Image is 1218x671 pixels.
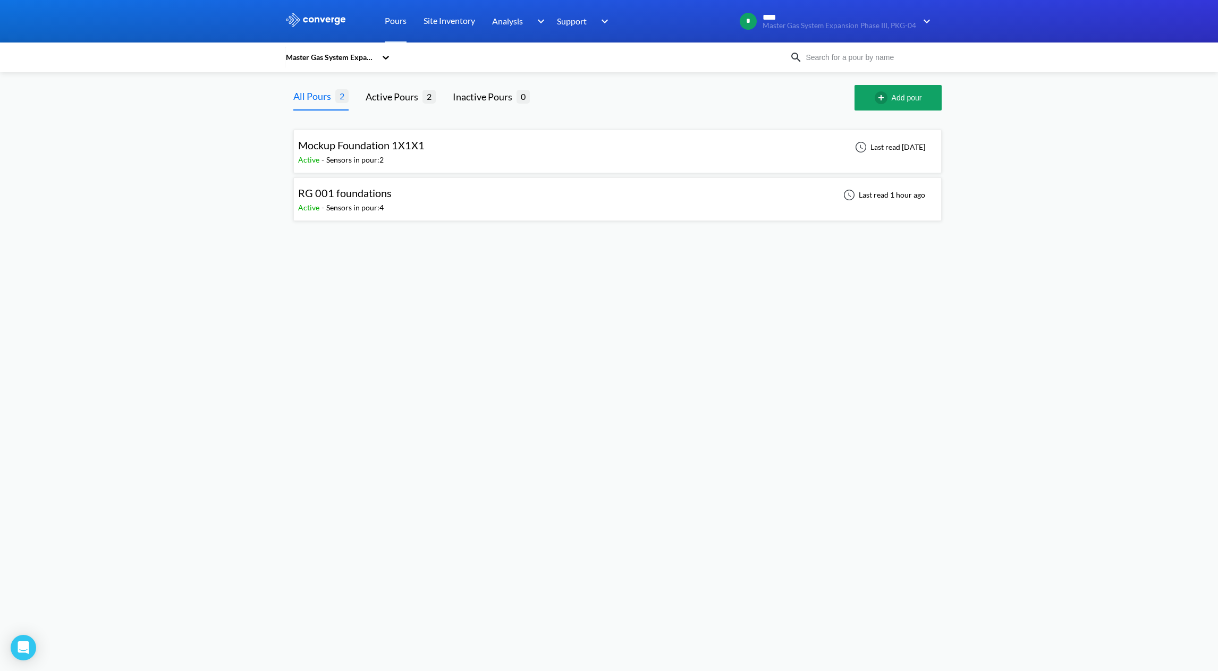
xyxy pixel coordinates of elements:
div: Sensors in pour: 2 [326,154,384,166]
span: Master Gas System Expansion Phase III, PKG-04 [763,22,916,30]
input: Search for a pour by name [802,52,931,63]
img: logo_ewhite.svg [285,13,346,27]
span: Support [557,14,587,28]
span: - [322,155,326,164]
span: 2 [335,89,349,103]
span: Active [298,203,322,212]
div: Open Intercom Messenger [11,635,36,660]
div: All Pours [293,89,335,104]
button: Add pour [855,85,942,111]
a: Mockup Foundation 1X1X1Active-Sensors in pour:2Last read [DATE] [293,142,942,151]
span: Active [298,155,322,164]
div: Active Pours [366,89,422,104]
div: Sensors in pour: 4 [326,202,384,214]
span: 2 [422,90,436,103]
div: Inactive Pours [453,89,517,104]
img: downArrow.svg [594,15,611,28]
span: Mockup Foundation 1X1X1 [298,139,425,151]
span: RG 001 foundations [298,186,392,199]
div: Master Gas System Expansion Phase III, PKG-04 [285,52,376,63]
span: Analysis [492,14,523,28]
span: 0 [517,90,530,103]
a: RG 001 foundationsActive-Sensors in pour:4Last read 1 hour ago [293,190,942,199]
img: downArrow.svg [530,15,547,28]
span: - [322,203,326,212]
div: Last read [DATE] [849,141,928,154]
img: downArrow.svg [916,15,933,28]
img: add-circle-outline.svg [875,91,892,104]
img: icon-search.svg [790,51,802,64]
div: Last read 1 hour ago [838,189,928,201]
